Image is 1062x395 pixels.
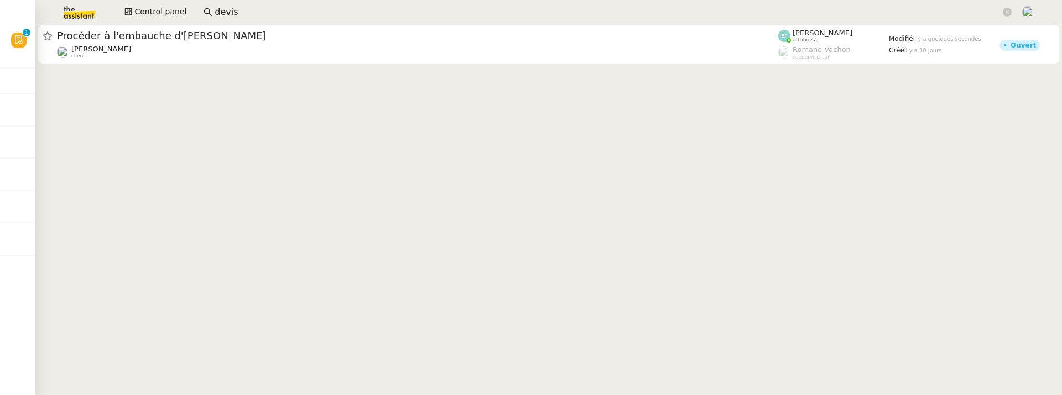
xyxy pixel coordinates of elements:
[134,6,186,18] span: Control panel
[24,29,29,39] p: 1
[57,45,778,59] app-user-detailed-label: client
[23,29,30,36] nz-badge-sup: 1
[889,46,904,54] span: Créé
[57,31,778,41] span: Procéder à l'embauche d'[PERSON_NAME]
[904,48,942,54] span: il y a 10 jours
[71,45,131,53] span: [PERSON_NAME]
[778,29,889,43] app-user-label: attribué à
[793,37,817,43] span: attribué à
[913,36,981,42] span: il y a quelques secondes
[1022,6,1034,18] img: users%2FoFdbodQ3TgNoWt9kP3GXAs5oaCq1%2Favatar%2Fprofile-pic.png
[778,46,790,59] img: users%2FyQfMwtYgTqhRP2YHWHmG2s2LYaD3%2Favatar%2Fprofile-pic.png
[71,53,85,59] span: client
[778,45,889,60] app-user-label: suppervisé par
[889,35,913,43] span: Modifié
[215,5,1001,20] input: Rechercher
[57,46,69,58] img: users%2FQNmrJKjvCnhZ9wRJPnUNc9lj8eE3%2Favatar%2F5ca36b56-0364-45de-a850-26ae83da85f1
[793,45,851,54] span: Romane Vachon
[793,29,852,37] span: [PERSON_NAME]
[118,4,193,20] button: Control panel
[778,30,790,42] img: svg
[793,54,830,60] span: suppervisé par
[1011,42,1036,49] div: Ouvert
